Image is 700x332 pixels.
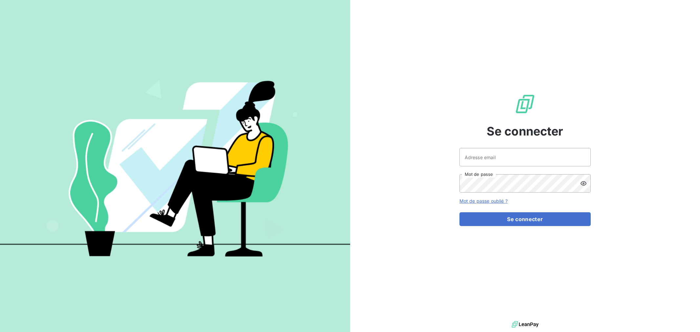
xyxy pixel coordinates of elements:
input: placeholder [459,148,591,166]
img: Logo LeanPay [515,93,536,114]
img: logo [512,320,539,329]
a: Mot de passe oublié ? [459,198,508,204]
span: Se connecter [487,122,563,140]
button: Se connecter [459,212,591,226]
